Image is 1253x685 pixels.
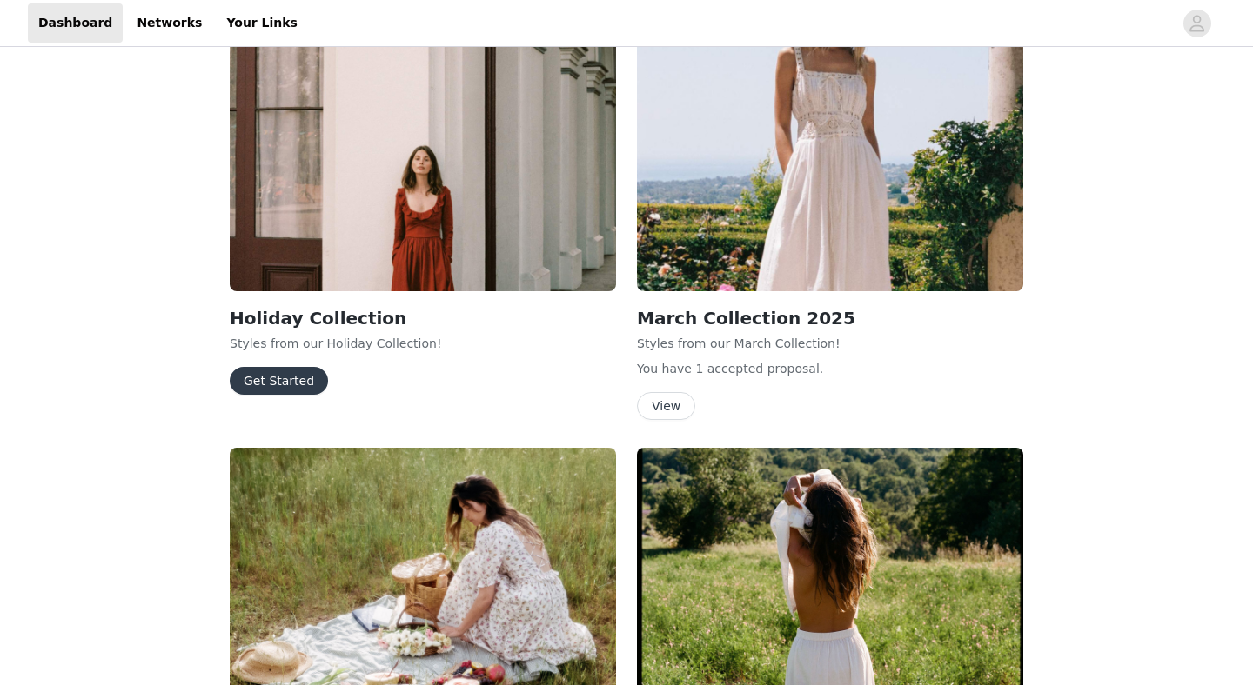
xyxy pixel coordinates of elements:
[28,3,123,43] a: Dashboard
[126,3,212,43] a: Networks
[230,367,328,395] button: Get Started
[637,335,1023,353] p: Styles from our March Collection!
[216,3,308,43] a: Your Links
[1189,10,1205,37] div: avatar
[230,305,616,331] h2: Holiday Collection
[637,392,695,420] button: View
[637,400,695,413] a: View
[637,2,1023,291] img: Christy Dawn
[637,305,1023,331] h2: March Collection 2025
[637,360,1023,378] p: You have 1 accepted proposal .
[230,2,616,291] img: Christy Dawn
[230,335,616,353] p: Styles from our Holiday Collection!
